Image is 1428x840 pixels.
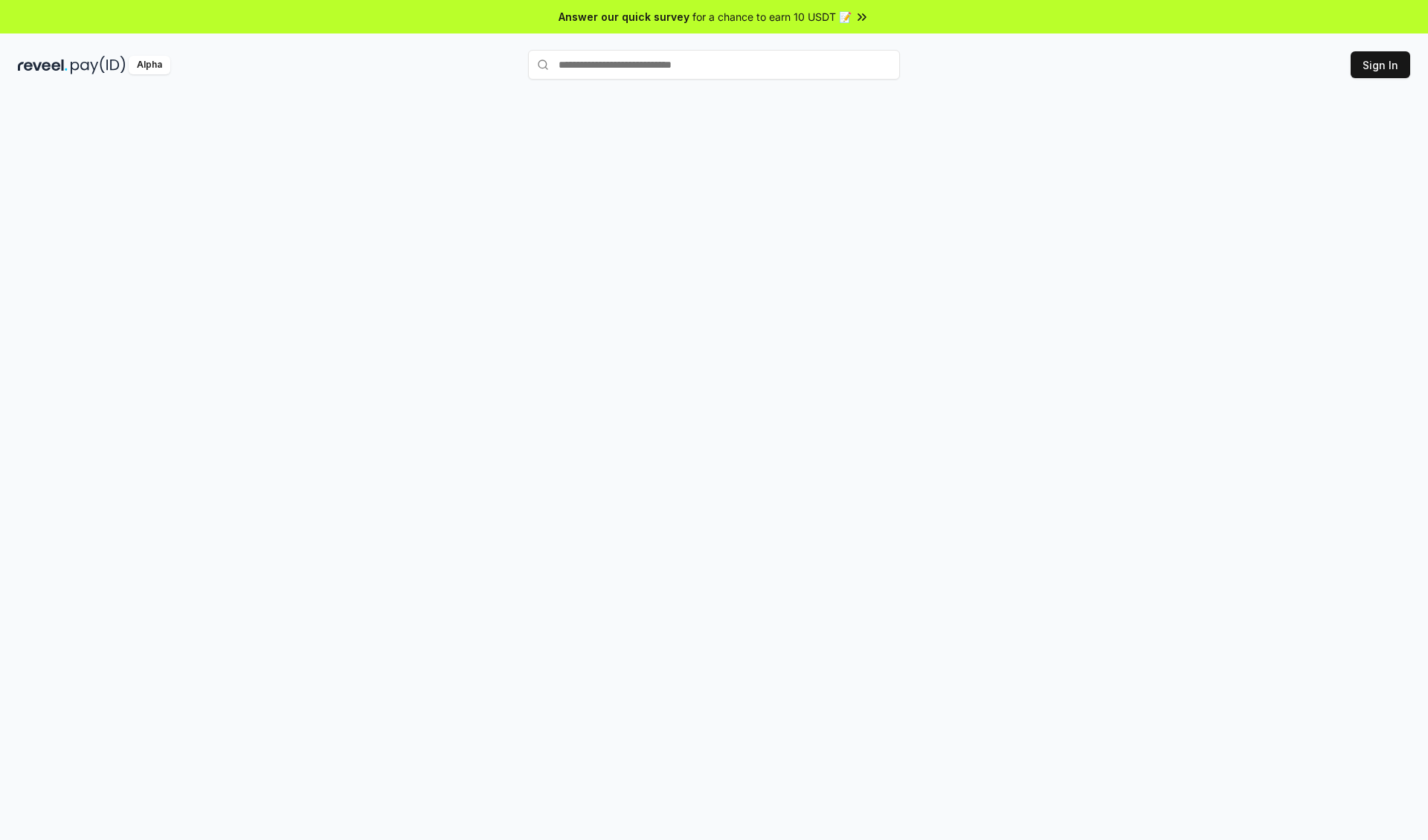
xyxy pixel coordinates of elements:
span: Answer our quick survey [559,9,689,25]
img: pay_id [71,56,126,74]
span: for a chance to earn 10 USDT 📝 [692,9,852,25]
button: Sign In [1351,51,1410,78]
div: Alpha [129,56,170,74]
img: reveel_dark [18,56,68,74]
